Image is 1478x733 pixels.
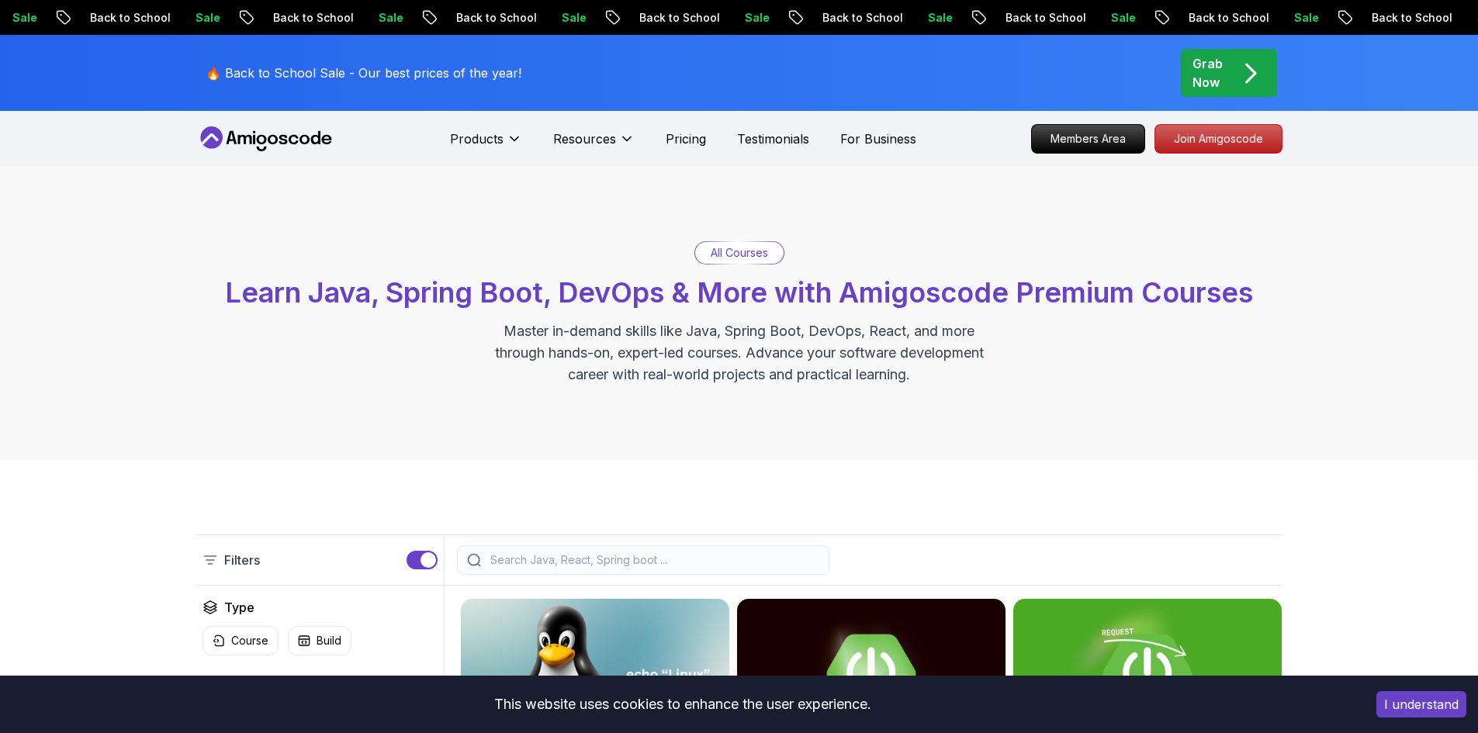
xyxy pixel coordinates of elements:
[450,130,522,161] button: Products
[479,320,1000,386] p: Master in-demand skills like Java, Spring Boot, DevOps, React, and more through hands-on, expert-...
[75,10,181,26] p: Back to School
[202,626,279,655] button: Course
[441,10,547,26] p: Back to School
[224,598,254,617] h2: Type
[1174,10,1279,26] p: Back to School
[991,10,1096,26] p: Back to School
[450,130,504,148] p: Products
[1279,10,1329,26] p: Sale
[553,130,635,161] button: Resources
[1032,125,1144,153] p: Members Area
[1357,10,1462,26] p: Back to School
[181,10,230,26] p: Sale
[258,10,364,26] p: Back to School
[711,245,768,261] p: All Courses
[913,10,963,26] p: Sale
[737,130,809,148] a: Testimonials
[547,10,597,26] p: Sale
[1376,691,1466,717] button: Accept cookies
[1031,124,1145,154] a: Members Area
[553,130,616,148] p: Resources
[12,687,1353,721] div: This website uses cookies to enhance the user experience.
[1096,10,1146,26] p: Sale
[231,633,268,648] p: Course
[808,10,913,26] p: Back to School
[487,552,819,568] input: Search Java, React, Spring boot ...
[364,10,414,26] p: Sale
[1155,125,1282,153] p: Join Amigoscode
[730,10,780,26] p: Sale
[288,626,351,655] button: Build
[625,10,730,26] p: Back to School
[206,64,521,82] p: 🔥 Back to School Sale - Our best prices of the year!
[225,275,1253,309] span: Learn Java, Spring Boot, DevOps & More with Amigoscode Premium Courses
[1154,124,1282,154] a: Join Amigoscode
[666,130,706,148] a: Pricing
[317,633,341,648] p: Build
[224,551,260,569] p: Filters
[840,130,916,148] a: For Business
[1192,54,1223,92] p: Grab Now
